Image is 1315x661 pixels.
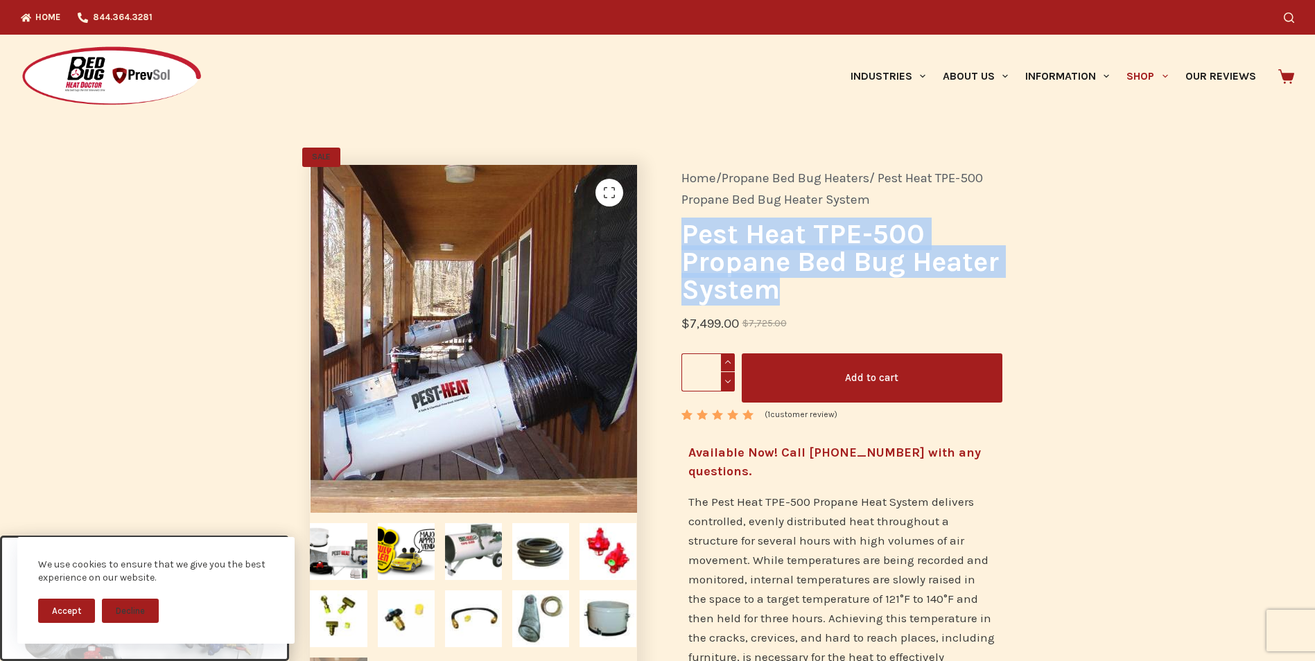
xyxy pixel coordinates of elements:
a: Our Reviews [1176,35,1264,118]
span: $ [681,316,690,331]
a: Propane Bed Bug Heaters [722,170,869,186]
a: Home [681,170,716,186]
a: (1customer review) [765,408,837,422]
span: F to 140 [904,592,943,606]
span: $ [742,318,749,328]
button: Decline [102,599,159,623]
img: 24” Pigtail for Pest Heat TPE-500 [445,590,502,647]
img: 18” by 25’ mylar duct for Pest Heat TPE-500 [512,590,569,647]
span: Rated out of 5 based on customer rating [681,409,756,484]
nav: Breadcrumb [681,168,1002,211]
span: 1 [767,409,770,419]
img: Majorly Approved Vendor by Truly Nolen [378,523,435,580]
span: 1 [681,409,691,431]
span: ° [900,592,904,606]
button: Open LiveChat chat widget [11,6,53,47]
img: POL Fitting for Pest Heat TPE-500 [378,590,435,647]
img: Prevsol/Bed Bug Heat Doctor [21,46,202,107]
button: Add to cart [742,353,1002,403]
input: Product quantity [681,353,735,391]
h4: Available Now! Call [PHONE_NUMBER] with any questions. [688,443,995,481]
a: About Us [934,35,1016,118]
a: Information [1017,35,1118,118]
span: ° [943,592,948,606]
bdi: 7,499.00 [681,316,739,331]
img: Metal 18” duct adapter for Pest Heat TPE-500 [580,590,636,647]
a: Shop [1118,35,1176,118]
bdi: 7,725.00 [742,318,787,328]
img: T-Block Fitting for Pest Heat TPE-500 [310,590,367,647]
img: Red 10-PSI Regulator for Pest Heat TPE-500 [580,523,636,580]
img: 50-foot propane hose for Pest Heat TPE-500 [512,523,569,580]
span: The Pest Heat TPE-500 Propane Heat System delivers controlled, evenly distributed heat throughout... [688,495,989,606]
nav: Primary [842,35,1264,118]
h1: Pest Heat TPE-500 Propane Bed Bug Heater System [681,220,1002,303]
div: We use cookies to ensure that we give you the best experience on our website. [38,558,274,585]
a: Industries [842,35,934,118]
img: Pest Heat TPE-500 Propane Heater to treat bed bugs, termites, and stored pests such as Grain Beatles [445,523,502,580]
span: SALE [302,148,340,167]
button: Accept [38,599,95,623]
button: Search [1284,12,1294,23]
a: View full-screen image gallery [595,179,623,206]
div: Rated 5.00 out of 5 [681,409,756,420]
img: Pest Heat TPE-500 Propane Heater Basic Package [310,523,367,580]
